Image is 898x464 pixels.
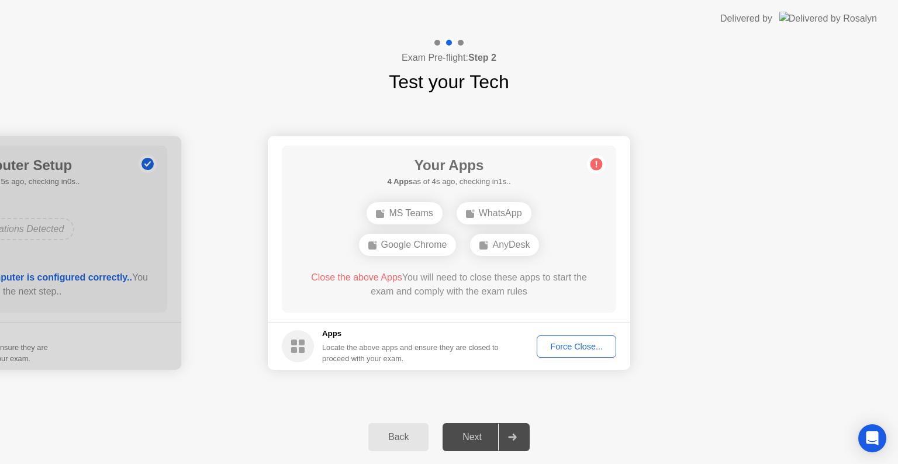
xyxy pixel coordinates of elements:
button: Next [443,423,530,451]
h5: Apps [322,328,499,340]
h1: Your Apps [387,155,510,176]
button: Force Close... [537,335,616,358]
img: Delivered by Rosalyn [779,12,877,25]
h5: as of 4s ago, checking in1s.. [387,176,510,188]
div: Force Close... [541,342,612,351]
div: Back [372,432,425,442]
h4: Exam Pre-flight: [402,51,496,65]
b: 4 Apps [387,177,413,186]
div: Open Intercom Messenger [858,424,886,452]
div: AnyDesk [470,234,539,256]
div: Delivered by [720,12,772,26]
button: Back [368,423,429,451]
div: WhatsApp [457,202,531,224]
div: Google Chrome [359,234,457,256]
b: Step 2 [468,53,496,63]
div: You will need to close these apps to start the exam and comply with the exam rules [299,271,600,299]
div: Next [446,432,498,442]
div: MS Teams [367,202,442,224]
h1: Test your Tech [389,68,509,96]
div: Locate the above apps and ensure they are closed to proceed with your exam. [322,342,499,364]
span: Close the above Apps [311,272,402,282]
